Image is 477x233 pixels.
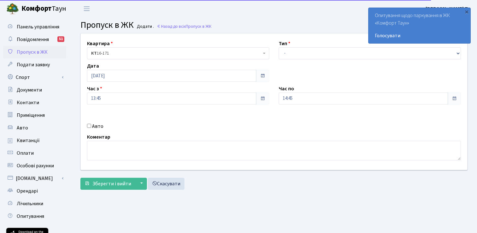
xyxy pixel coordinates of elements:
a: Приміщення [3,109,66,122]
a: Оплати [3,147,66,159]
span: Лічильники [17,200,43,207]
a: Голосувати [375,32,464,39]
a: Авто [3,122,66,134]
a: Особові рахунки [3,159,66,172]
span: Панель управління [17,23,59,30]
span: Пропуск в ЖК [17,49,48,56]
span: Приміщення [17,112,45,119]
span: <b>КТ</b>&nbsp;&nbsp;&nbsp;&nbsp;16-171 [91,50,261,57]
label: Авто [92,122,103,130]
a: Квитанції [3,134,66,147]
label: Квартира [87,40,113,47]
span: Особові рахунки [17,162,54,169]
button: Переключити навігацію [79,3,95,14]
span: Оплати [17,150,34,157]
small: Додати . [136,24,154,29]
span: Квитанції [17,137,40,144]
span: Зберегти і вийти [92,180,131,187]
span: Документи [17,87,42,93]
a: [DOMAIN_NAME] [3,172,66,185]
a: Назад до всіхПропуск в ЖК [157,23,212,29]
a: Скасувати [148,178,184,190]
b: Комфорт [21,3,52,14]
span: Подати заявку [17,61,50,68]
b: КТ [91,50,97,57]
label: Час з [87,85,102,93]
a: Опитування [3,210,66,223]
label: Коментар [87,133,110,141]
label: Дата [87,62,99,70]
div: Опитування щодо паркування в ЖК «Комфорт Таун» [369,8,470,43]
div: × [463,9,470,15]
a: Повідомлення51 [3,33,66,46]
span: Пропуск в ЖК [186,23,212,29]
label: Тип [279,40,290,47]
a: Орендарі [3,185,66,197]
span: Орендарі [17,188,38,194]
a: Документи [3,84,66,96]
span: <b>КТ</b>&nbsp;&nbsp;&nbsp;&nbsp;16-171 [87,47,269,59]
span: Таун [21,3,66,14]
a: Подати заявку [3,58,66,71]
span: Повідомлення [17,36,49,43]
a: [PERSON_NAME] П. [426,5,469,13]
a: Контакти [3,96,66,109]
a: Лічильники [3,197,66,210]
b: [PERSON_NAME] П. [426,5,469,12]
a: Пропуск в ЖК [3,46,66,58]
div: 51 [57,36,64,42]
label: Час по [279,85,294,93]
span: Авто [17,124,28,131]
span: Опитування [17,213,44,220]
button: Зберегти і вийти [80,178,135,190]
a: Панель управління [3,21,66,33]
span: Контакти [17,99,39,106]
img: logo.png [6,3,19,15]
a: Спорт [3,71,66,84]
span: Пропуск в ЖК [80,19,134,31]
